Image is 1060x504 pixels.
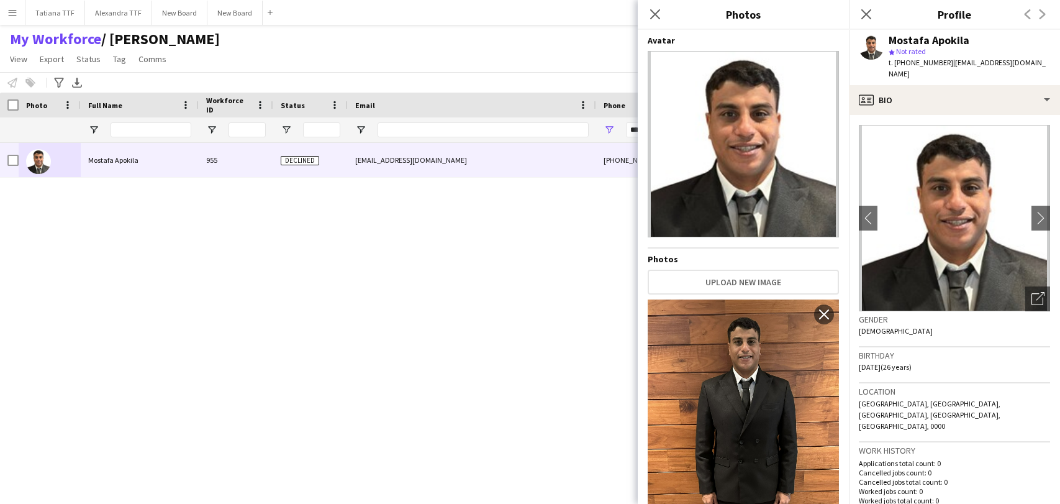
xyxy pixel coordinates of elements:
[849,6,1060,22] h3: Profile
[111,122,191,137] input: Full Name Filter Input
[648,51,839,237] img: Crew avatar
[281,124,292,135] button: Open Filter Menu
[859,445,1050,456] h3: Work history
[207,1,263,25] button: New Board
[76,53,101,65] span: Status
[108,51,131,67] a: Tag
[5,51,32,67] a: View
[896,47,926,56] span: Not rated
[638,6,849,22] h3: Photos
[88,124,99,135] button: Open Filter Menu
[859,459,1050,468] p: Applications total count: 0
[859,362,912,372] span: [DATE] (26 years)
[138,53,166,65] span: Comms
[889,58,953,67] span: t. [PHONE_NUMBER]
[378,122,589,137] input: Email Filter Input
[355,101,375,110] span: Email
[859,125,1050,311] img: Crew avatar or photo
[859,314,1050,325] h3: Gender
[859,399,1000,431] span: [GEOGRAPHIC_DATA], [GEOGRAPHIC_DATA], [GEOGRAPHIC_DATA], [GEOGRAPHIC_DATA], [GEOGRAPHIC_DATA], 0000
[25,1,85,25] button: Tatiana TTF
[113,53,126,65] span: Tag
[889,58,1046,78] span: | [EMAIL_ADDRESS][DOMAIN_NAME]
[648,254,839,265] h4: Photos
[648,35,839,46] h4: Avatar
[596,143,755,177] div: [PHONE_NUMBER]
[10,30,101,48] a: My Workforce
[10,53,27,65] span: View
[101,30,220,48] span: TATIANA
[355,124,366,135] button: Open Filter Menu
[859,386,1050,397] h3: Location
[626,122,748,137] input: Phone Filter Input
[206,124,217,135] button: Open Filter Menu
[26,101,47,110] span: Photo
[229,122,266,137] input: Workforce ID Filter Input
[88,155,138,165] span: Mostafa Apokila
[88,101,122,110] span: Full Name
[70,75,84,90] app-action-btn: Export XLSX
[849,85,1060,115] div: Bio
[303,122,340,137] input: Status Filter Input
[206,96,251,114] span: Workforce ID
[859,487,1050,496] p: Worked jobs count: 0
[26,149,51,174] img: Mostafa Apokila
[859,468,1050,477] p: Cancelled jobs count: 0
[859,477,1050,487] p: Cancelled jobs total count: 0
[281,156,319,165] span: Declined
[199,143,273,177] div: 955
[604,124,615,135] button: Open Filter Menu
[152,1,207,25] button: New Board
[134,51,171,67] a: Comms
[348,143,596,177] div: [EMAIL_ADDRESS][DOMAIN_NAME]
[40,53,64,65] span: Export
[52,75,66,90] app-action-btn: Advanced filters
[71,51,106,67] a: Status
[889,35,969,46] div: Mostafa Apokila
[859,326,933,336] span: [DEMOGRAPHIC_DATA]
[1025,286,1050,311] div: Open photos pop-in
[35,51,69,67] a: Export
[648,270,839,295] button: Upload new image
[281,101,305,110] span: Status
[604,101,625,110] span: Phone
[85,1,152,25] button: Alexandra TTF
[859,350,1050,361] h3: Birthday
